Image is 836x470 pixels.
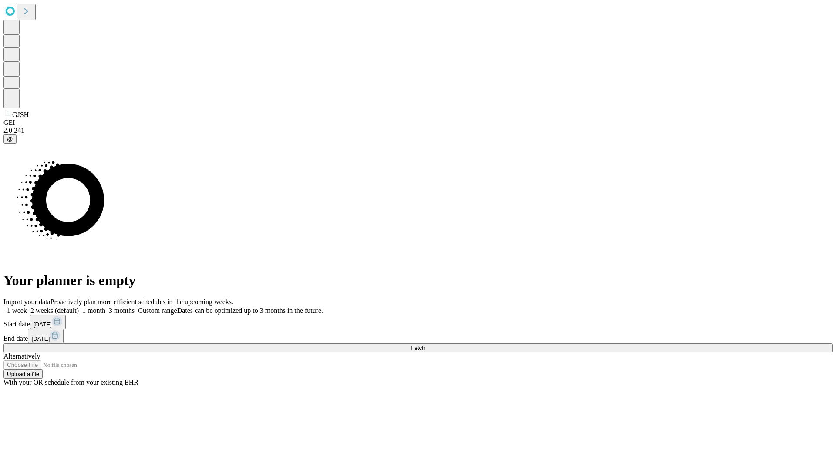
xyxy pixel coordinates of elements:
button: Upload a file [3,369,43,379]
span: 2 weeks (default) [30,307,79,314]
span: Custom range [138,307,177,314]
span: 1 week [7,307,27,314]
div: End date [3,329,833,343]
h1: Your planner is empty [3,272,833,289]
div: 2.0.241 [3,127,833,134]
button: [DATE] [28,329,64,343]
span: 3 months [109,307,135,314]
button: @ [3,134,17,144]
div: GEI [3,119,833,127]
span: [DATE] [31,336,50,342]
span: @ [7,136,13,142]
span: 1 month [82,307,105,314]
span: Fetch [411,345,425,351]
span: Alternatively [3,352,40,360]
span: Dates can be optimized up to 3 months in the future. [177,307,323,314]
span: Proactively plan more efficient schedules in the upcoming weeks. [51,298,233,305]
button: Fetch [3,343,833,352]
span: GJSH [12,111,29,118]
span: [DATE] [34,321,52,328]
div: Start date [3,315,833,329]
span: With your OR schedule from your existing EHR [3,379,138,386]
span: Import your data [3,298,51,305]
button: [DATE] [30,315,66,329]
